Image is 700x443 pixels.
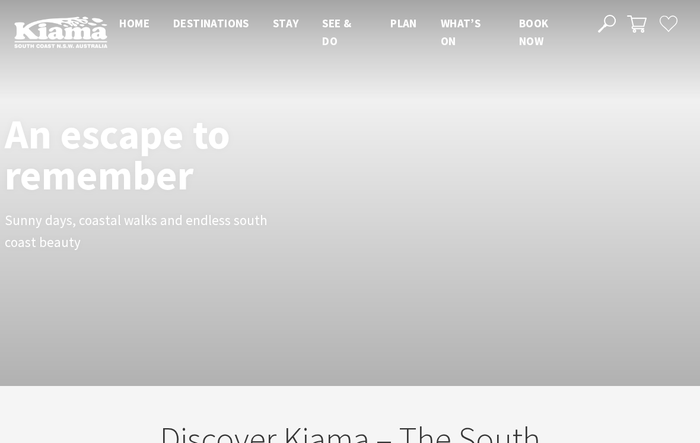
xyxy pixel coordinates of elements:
[390,16,417,30] span: Plan
[441,16,481,48] span: What’s On
[519,16,549,48] span: Book now
[14,16,107,48] img: Kiama Logo
[322,16,351,48] span: See & Do
[119,16,149,30] span: Home
[173,16,249,30] span: Destinations
[107,14,584,50] nav: Main Menu
[273,16,299,30] span: Stay
[5,210,272,254] p: Sunny days, coastal walks and endless south coast beauty
[5,113,331,195] h1: An escape to remember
